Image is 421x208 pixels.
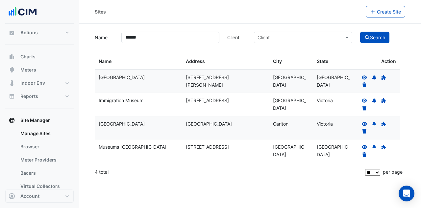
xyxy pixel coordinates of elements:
span: City [273,58,282,64]
div: [STREET_ADDRESS] [186,143,265,151]
span: Name [99,58,111,64]
label: Name [91,32,117,43]
app-icon: Indoor Env [9,80,15,86]
a: Delete Site [361,82,367,88]
span: Reports [20,93,38,100]
a: Delete Site [361,152,367,157]
app-icon: Reports [9,93,15,100]
div: [GEOGRAPHIC_DATA] [317,74,353,89]
span: State [317,58,328,64]
button: Account [5,190,74,203]
img: Company Logo [8,5,37,18]
span: Create Site [377,9,401,15]
app-icon: Actions [9,29,15,36]
button: Create Site [366,6,406,17]
a: Manage Sites [15,127,74,140]
span: Account [20,193,39,199]
div: [STREET_ADDRESS] [186,97,265,104]
button: Actions [5,26,74,39]
span: Action [381,58,396,65]
button: Search [360,32,390,43]
a: Meter Providers [15,153,74,166]
label: Client [223,32,250,43]
div: [GEOGRAPHIC_DATA] [317,143,353,159]
div: [STREET_ADDRESS][PERSON_NAME] [186,74,265,89]
span: Address [186,58,205,64]
span: Meters [20,67,36,73]
span: Charts [20,53,36,60]
div: 4 total [95,164,364,180]
div: [GEOGRAPHIC_DATA] [273,97,309,112]
div: [GEOGRAPHIC_DATA] [99,120,178,128]
div: Victoria [317,97,353,104]
div: [GEOGRAPHIC_DATA] [186,120,265,128]
span: Site Manager [20,117,50,124]
app-icon: Charts [9,53,15,60]
app-icon: Meters [9,67,15,73]
div: [GEOGRAPHIC_DATA] [273,74,309,89]
div: Immigration Museum [99,97,178,104]
div: Victoria [317,120,353,128]
div: Sites [95,8,106,15]
button: Meters [5,63,74,76]
button: Site Manager [5,114,74,127]
a: Delete Site [361,129,367,134]
a: Delete Site [361,105,367,111]
span: per page [383,169,403,175]
div: [GEOGRAPHIC_DATA] [99,74,178,81]
a: Browser [15,140,74,153]
div: [GEOGRAPHIC_DATA] [273,143,309,159]
div: Open Intercom Messenger [399,186,414,201]
button: Reports [5,90,74,103]
a: Bacers [15,166,74,180]
div: Museums [GEOGRAPHIC_DATA] [99,143,178,151]
a: Virtual Collectors [15,180,74,193]
button: Charts [5,50,74,63]
span: Indoor Env [20,80,45,86]
span: Actions [20,29,38,36]
button: Indoor Env [5,76,74,90]
app-icon: Site Manager [9,117,15,124]
div: Carlton [273,120,309,128]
